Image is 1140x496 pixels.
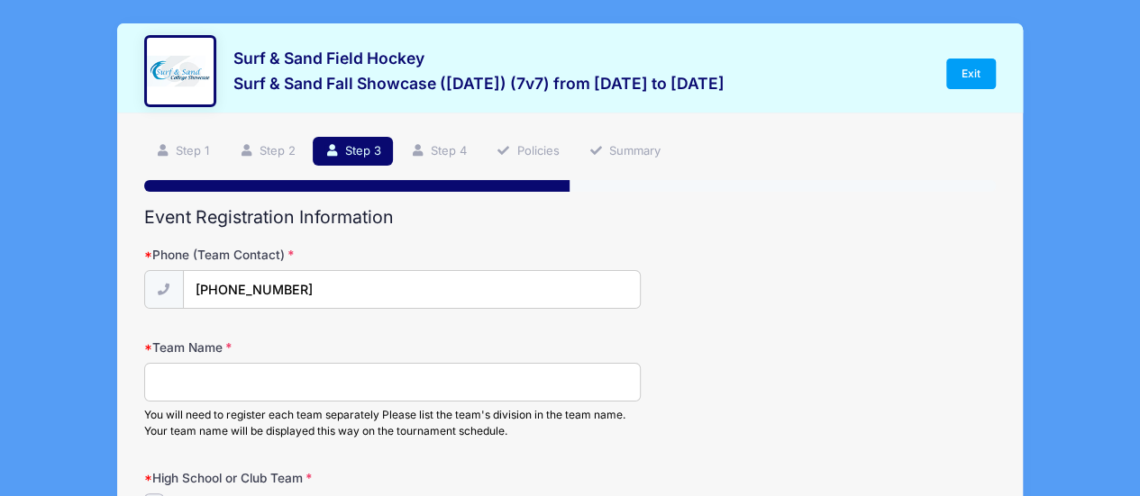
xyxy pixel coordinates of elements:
[144,137,222,167] a: Step 1
[144,207,997,228] h2: Event Registration Information
[227,137,307,167] a: Step 2
[144,407,642,439] div: You will need to register each team separately Please list the team's division in the team name. ...
[144,338,428,356] label: Team Name
[313,137,393,167] a: Step 3
[233,74,725,93] h3: Surf & Sand Fall Showcase ([DATE]) (7v7) from [DATE] to [DATE]
[577,137,672,167] a: Summary
[946,59,997,89] a: Exit
[485,137,571,167] a: Policies
[183,270,641,309] input: (xxx) xxx-xxxx
[233,49,725,68] h3: Surf & Sand Field Hockey
[144,246,428,264] label: Phone (Team Contact)
[144,469,428,487] label: High School or Club Team
[398,137,479,167] a: Step 4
